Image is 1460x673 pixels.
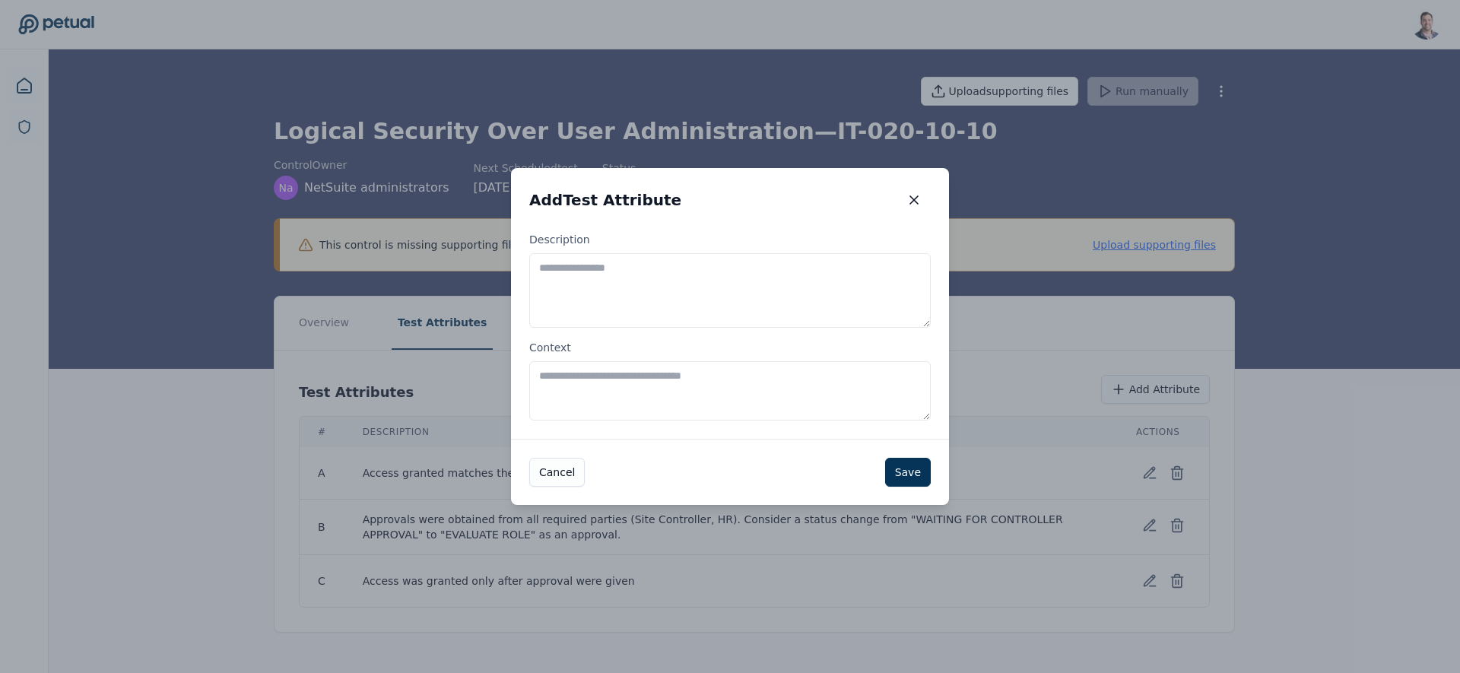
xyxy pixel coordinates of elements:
[529,253,931,328] textarea: Description
[529,361,931,421] textarea: Context
[529,232,931,328] label: Description
[529,458,585,487] button: Cancel
[529,189,681,211] h2: Add Test Attribute
[885,458,931,487] button: Save
[529,340,931,421] label: Context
